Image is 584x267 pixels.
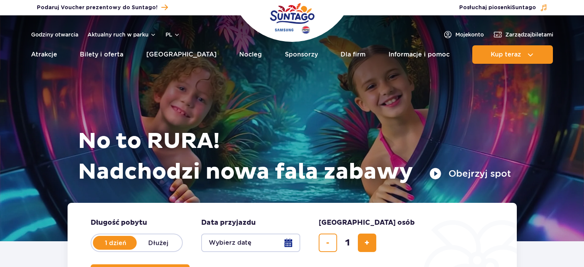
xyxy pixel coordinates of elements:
span: Posłuchaj piosenki [459,4,536,12]
a: [GEOGRAPHIC_DATA] [146,45,217,64]
span: Kup teraz [491,51,521,58]
button: Posłuchaj piosenkiSuntago [459,4,548,12]
a: Mojekonto [443,30,484,39]
a: Bilety i oferta [80,45,123,64]
a: Godziny otwarcia [31,31,78,38]
a: Podaruj Voucher prezentowy do Suntago! [37,2,168,13]
button: Aktualny ruch w parku [88,32,156,38]
label: Dłużej [137,235,180,251]
a: Sponsorzy [285,45,318,64]
span: Zarządzaj biletami [505,31,553,38]
a: Informacje i pomoc [389,45,450,64]
button: Obejrzyj spot [429,167,511,180]
button: Kup teraz [472,45,553,64]
button: pl [165,31,180,38]
button: dodaj bilet [358,234,376,252]
span: Moje konto [455,31,484,38]
span: Suntago [512,5,536,10]
button: usuń bilet [319,234,337,252]
span: Data przyjazdu [201,218,256,227]
a: Nocleg [239,45,262,64]
label: 1 dzień [94,235,137,251]
span: Długość pobytu [91,218,147,227]
span: [GEOGRAPHIC_DATA] osób [319,218,415,227]
a: Zarządzajbiletami [493,30,553,39]
button: Wybierz datę [201,234,300,252]
h1: No to RURA! Nadchodzi nowa fala zabawy [78,126,511,187]
input: liczba biletów [338,234,357,252]
a: Atrakcje [31,45,57,64]
span: Podaruj Voucher prezentowy do Suntago! [37,4,157,12]
a: Dla firm [341,45,366,64]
